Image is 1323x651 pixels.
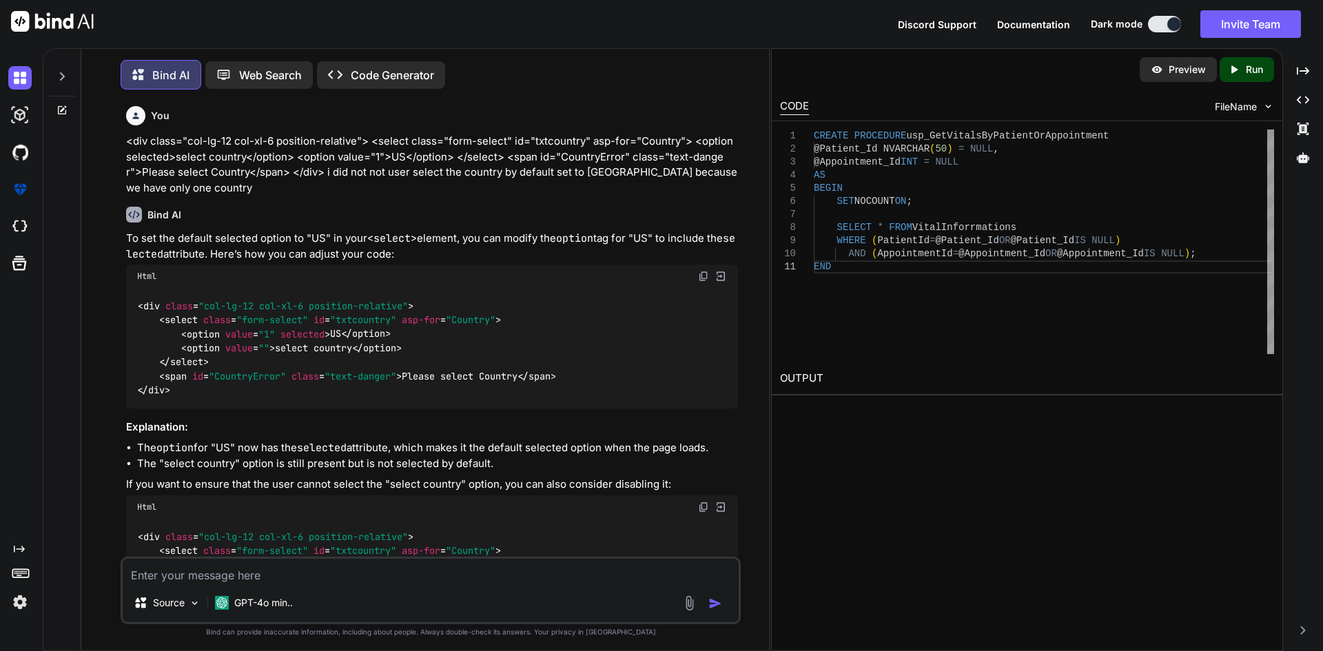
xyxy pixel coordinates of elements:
span: SET [837,196,854,207]
span: class [203,544,231,557]
div: 10 [780,247,796,260]
code: selected [126,231,735,261]
span: PatientId [877,235,930,246]
span: ) [947,143,952,154]
p: If you want to ensure that the user cannot select the "select country" option, you can also consi... [126,477,738,493]
span: </ > [341,328,391,340]
span: < = = = > [159,313,501,326]
span: = [958,143,964,154]
span: usp_GetVitalsByPatientOrAppointment [906,130,1109,141]
img: settings [8,590,32,614]
img: darkChat [8,66,32,90]
span: VitalInforrmations [912,222,1016,233]
span: < = = = > [159,544,501,557]
p: Bind can provide inaccurate information, including about people. Always double-check its answers.... [121,627,741,637]
span: Html [137,502,156,513]
span: "text-danger" [325,370,396,382]
span: @Patient_Id NVARCHAR [814,143,930,154]
span: OR [999,235,1011,246]
span: "col-lg-12 col-xl-6 position-relative" [198,530,408,543]
span: option [187,328,220,340]
p: Source [153,596,185,610]
span: value [225,342,253,354]
span: FileName [1215,100,1257,114]
span: AppointmentId [877,248,952,259]
span: option [352,328,385,340]
span: IS [1144,248,1156,259]
img: githubDark [8,141,32,164]
li: The for "US" now has the attribute, which makes it the default selected option when the page loads. [137,440,738,456]
p: Web Search [239,67,302,83]
code: option [156,441,194,455]
img: premium [8,178,32,201]
span: asp-for [402,544,440,557]
span: value [225,328,253,340]
span: NOCOUNT [854,196,894,207]
img: attachment [681,595,697,611]
span: < = > [138,300,413,312]
span: NULL [1161,248,1184,259]
li: The "select country" option is still present but is not selected by default. [137,456,738,472]
img: cloudideIcon [8,215,32,238]
img: GPT-4o mini [215,596,229,610]
span: id [314,544,325,557]
span: "CountryError" [209,370,286,382]
span: @Patient_Id [935,235,998,246]
span: class [165,530,193,543]
span: @Patient_Id [1010,235,1074,246]
span: "1" [258,328,275,340]
span: </ > [352,342,402,354]
span: @Appointment_Id [1057,248,1144,259]
img: Open in Browser [715,501,727,513]
span: option [363,342,396,354]
span: < = > [138,530,413,543]
span: "txtcountry" [330,313,396,326]
button: Documentation [997,17,1070,32]
div: 7 [780,208,796,221]
span: = [923,156,929,167]
button: Invite Team [1200,10,1301,38]
h3: Explanation: [126,420,738,435]
span: div [143,300,160,312]
div: 9 [780,234,796,247]
span: END [814,261,831,272]
span: WHERE [837,235,865,246]
span: ( [872,235,877,246]
span: ) [1115,235,1120,246]
code: selected [297,441,347,455]
span: </ > [137,384,170,396]
span: Dark mode [1091,17,1142,31]
span: id [314,313,325,326]
span: SELECT [837,222,871,233]
div: 1 [780,130,796,143]
span: , [993,143,998,154]
span: NULL [970,143,994,154]
span: id [192,370,203,382]
span: Documentation [997,19,1070,30]
h6: You [151,109,170,123]
span: span [529,370,551,382]
span: OR [1045,248,1057,259]
span: "form-select" [236,544,308,557]
img: chevron down [1262,101,1274,112]
h6: Bind AI [147,208,181,222]
span: Html [137,271,156,282]
span: ON [894,196,906,207]
span: select [165,544,198,557]
span: CREATE [814,130,848,141]
img: copy [698,502,709,513]
code: US select country Please select Country [137,299,556,397]
span: "Country" [446,313,495,326]
span: "txtcountry" [330,544,396,557]
span: class [203,313,231,326]
div: CODE [780,99,809,115]
span: FROM [889,222,912,233]
img: preview [1151,63,1163,76]
span: INT [901,156,918,167]
div: 2 [780,143,796,156]
p: GPT-4o min.. [234,596,293,610]
span: @Appointment_Id [814,156,901,167]
div: 6 [780,195,796,208]
div: 8 [780,221,796,234]
img: copy [698,271,709,282]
